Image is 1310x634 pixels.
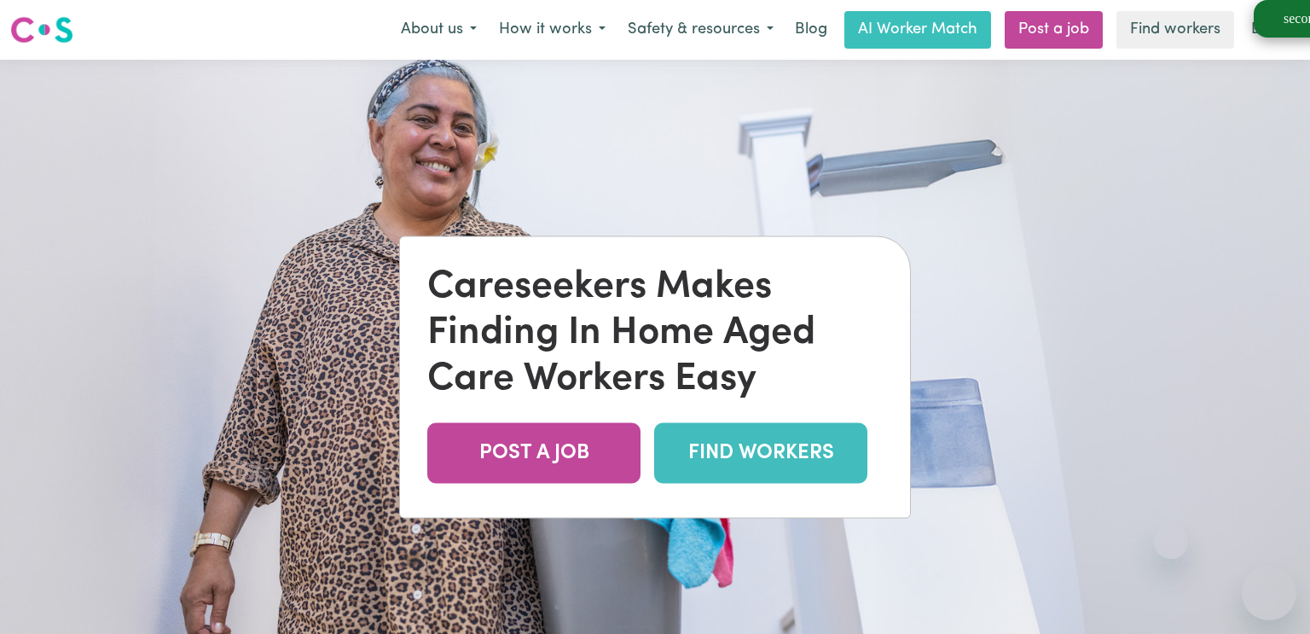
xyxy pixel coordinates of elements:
a: Blog [785,11,838,49]
a: POST A JOB [427,422,641,483]
img: Careseekers logo [10,15,73,45]
button: How it works [488,12,617,48]
div: Careseekers Makes Finding In Home Aged Care Workers Easy [427,264,883,402]
a: Post a job [1005,11,1103,49]
iframe: Button to launch messaging window [1242,566,1296,620]
a: Find workers [1116,11,1234,49]
a: Careseekers logo [10,10,73,49]
a: Login [1241,11,1300,49]
a: AI Worker Match [844,11,991,49]
a: FIND WORKERS [654,422,867,483]
button: About us [390,12,488,48]
button: Safety & resources [617,12,785,48]
iframe: Close message [1154,525,1188,559]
